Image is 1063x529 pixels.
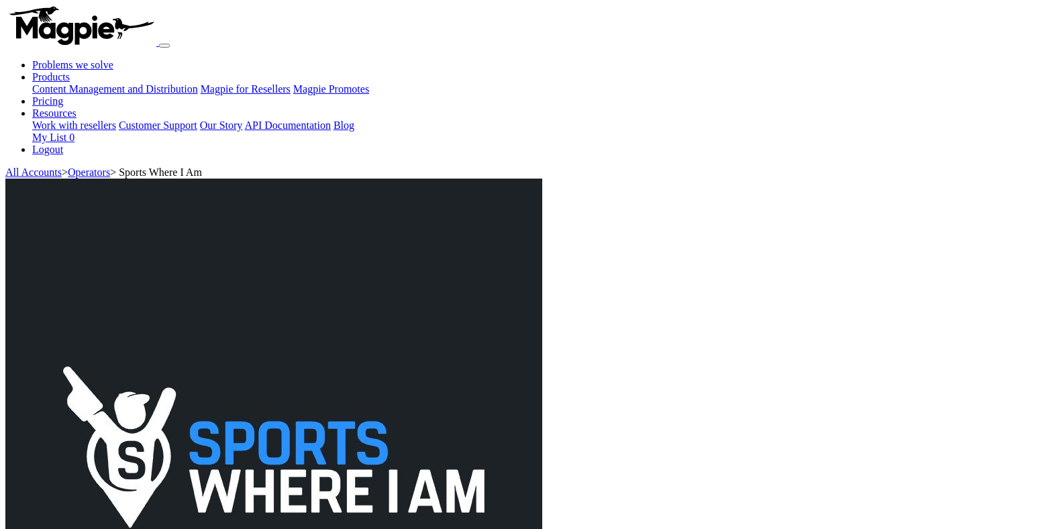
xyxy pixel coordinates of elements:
[334,119,354,131] a: Blog
[32,107,77,119] a: Resources
[200,119,243,131] a: Our Story
[5,5,156,46] img: logo-ab69f6fb50320c5b225c76a69d11143b.png
[69,132,74,143] span: 0
[293,83,369,95] a: Magpie Promotes
[32,59,113,70] a: Problems we solve
[119,119,197,131] a: Customer Support
[5,166,62,178] a: All Accounts
[32,119,116,131] a: Work with resellers
[32,83,198,95] a: Content Management and Distribution
[32,132,66,143] span: My List
[32,71,70,83] a: Products
[244,119,330,131] a: API Documentation
[68,166,110,178] a: Operators
[201,83,291,95] a: Magpie for Resellers
[32,95,63,107] a: Pricing
[32,144,63,155] a: Logout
